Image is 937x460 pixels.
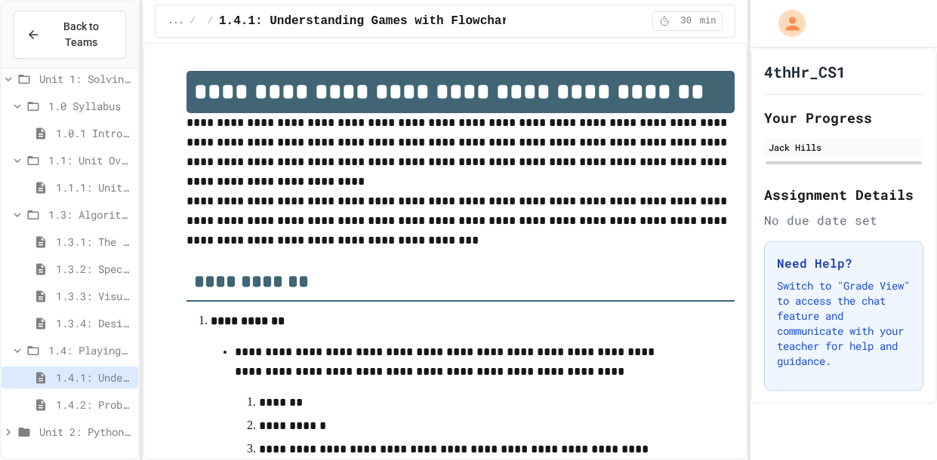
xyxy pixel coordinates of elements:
h2: Your Progress [764,107,923,128]
span: 1.4.1: Understanding Games with Flowcharts [56,370,132,385]
span: Unit 2: Python Fundamentals [39,424,132,440]
span: 1.0 Syllabus [48,98,132,114]
span: / [190,15,196,27]
span: 1.3.2: Specifying Ideas with Pseudocode [56,261,132,277]
span: 1.4.1: Understanding Games with Flowcharts [219,12,523,30]
button: Back to Teams [14,11,126,59]
span: min [700,15,717,27]
h3: Need Help? [777,254,911,272]
h1: 4thHr_CS1 [764,61,846,82]
span: 1.3.3: Visualizing Logic with Flowcharts [56,288,132,304]
span: 1.3.1: The Power of Algorithms [56,234,132,250]
div: My Account [763,6,809,41]
span: Unit 1: Solving Problems in Computer Science [39,71,132,87]
span: / [208,15,213,27]
div: No due date set [764,211,923,229]
span: ... [168,15,184,27]
h2: Assignment Details [764,184,923,205]
span: 1.1.1: Unit Overview [56,179,132,195]
span: Back to Teams [49,19,113,51]
span: 1.3: Algorithms - from Pseudocode to Flowcharts [48,207,132,222]
span: 1.3.4: Designing Flowcharts [56,315,132,331]
span: 1.4.2: Problem Solving Reflection [56,397,132,412]
span: 30 [674,15,698,27]
span: 1.1: Unit Overview [48,152,132,168]
div: Jack Hills [769,140,919,154]
span: 1.4: Playing Games [48,342,132,358]
p: Switch to "Grade View" to access the chat feature and communicate with your teacher for help and ... [777,278,911,369]
span: 1.0.1 Intro to Python - Course Syllabus [56,125,132,141]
